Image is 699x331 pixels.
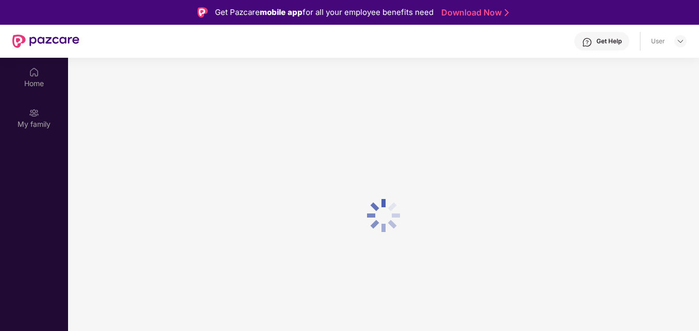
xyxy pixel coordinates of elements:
img: svg+xml;base64,PHN2ZyBpZD0iSGVscC0zMngzMiIgeG1sbnM9Imh0dHA6Ly93d3cudzMub3JnLzIwMDAvc3ZnIiB3aWR0aD... [582,37,592,47]
img: svg+xml;base64,PHN2ZyB3aWR0aD0iMjAiIGhlaWdodD0iMjAiIHZpZXdCb3g9IjAgMCAyMCAyMCIgZmlsbD0ibm9uZSIgeG... [29,108,39,118]
img: Stroke [505,7,509,18]
div: Get Pazcare for all your employee benefits need [215,6,434,19]
strong: mobile app [260,7,303,17]
img: svg+xml;base64,PHN2ZyBpZD0iRHJvcGRvd24tMzJ4MzIiIHhtbG5zPSJodHRwOi8vd3d3LnczLm9yZy8yMDAwL3N2ZyIgd2... [676,37,685,45]
img: New Pazcare Logo [12,35,79,48]
div: User [651,37,665,45]
img: svg+xml;base64,PHN2ZyBpZD0iSG9tZSIgeG1sbnM9Imh0dHA6Ly93d3cudzMub3JnLzIwMDAvc3ZnIiB3aWR0aD0iMjAiIG... [29,67,39,77]
div: Get Help [596,37,622,45]
a: Download Now [441,7,506,18]
img: Logo [197,7,208,18]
